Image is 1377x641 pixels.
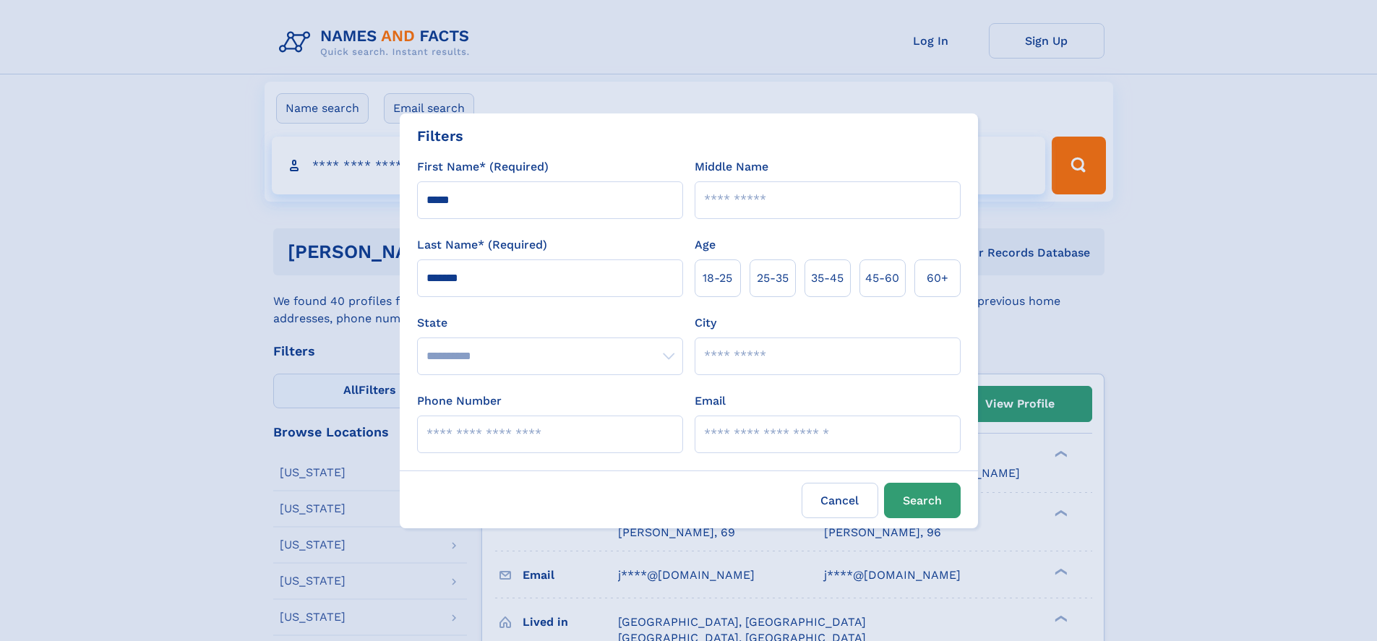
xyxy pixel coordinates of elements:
[417,158,549,176] label: First Name* (Required)
[927,270,948,287] span: 60+
[695,236,716,254] label: Age
[417,125,463,147] div: Filters
[695,392,726,410] label: Email
[802,483,878,518] label: Cancel
[417,236,547,254] label: Last Name* (Required)
[417,314,683,332] label: State
[884,483,961,518] button: Search
[757,270,789,287] span: 25‑35
[865,270,899,287] span: 45‑60
[695,158,768,176] label: Middle Name
[417,392,502,410] label: Phone Number
[695,314,716,332] label: City
[811,270,844,287] span: 35‑45
[703,270,732,287] span: 18‑25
